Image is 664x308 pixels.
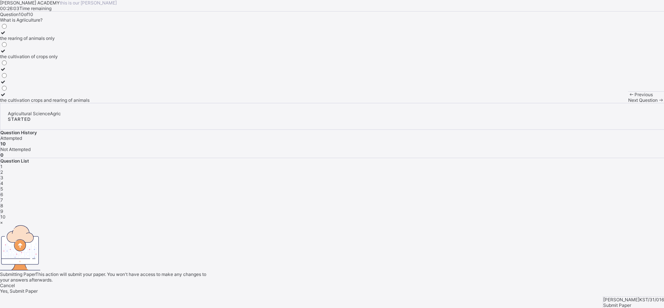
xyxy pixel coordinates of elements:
[603,297,639,302] span: [PERSON_NAME]
[635,92,653,97] span: Previous
[0,180,3,186] span: 4
[0,147,31,152] span: Not Attempted
[50,111,61,116] span: Agric
[0,164,3,169] span: 1
[8,111,50,116] span: Agricultural Science
[0,203,3,208] span: 8
[0,141,6,147] b: 10
[0,197,3,203] span: 7
[603,302,631,308] span: Submit Paper
[0,214,6,220] span: 10
[0,175,3,180] span: 3
[0,152,3,158] b: 0
[19,6,51,11] span: Time remaining
[0,192,3,197] span: 6
[628,97,658,103] span: Next Question
[0,135,22,141] span: Attempted
[0,186,3,192] span: 5
[0,208,3,214] span: 9
[0,158,29,164] span: Question List
[639,297,664,302] span: KST/31/016
[0,130,37,135] span: Question History
[8,116,31,122] span: STARTED
[0,169,3,175] span: 2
